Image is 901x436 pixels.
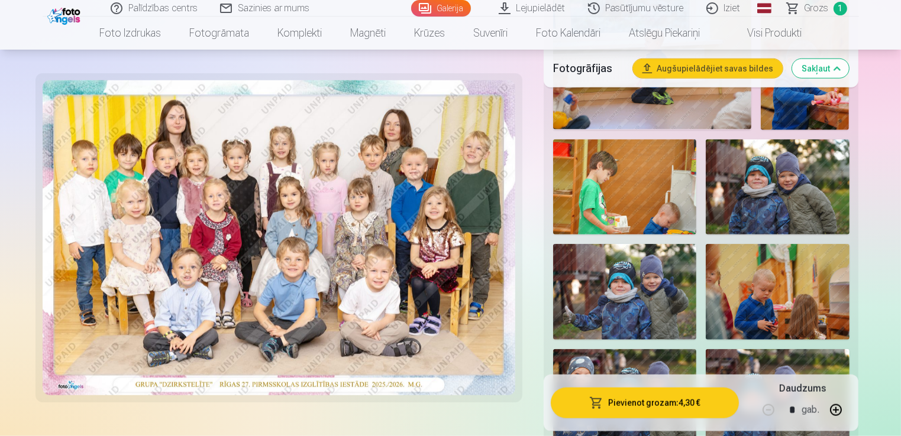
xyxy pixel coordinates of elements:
[263,17,336,50] a: Komplekti
[714,17,816,50] a: Visi produkti
[633,59,783,78] button: Augšupielādējiet savas bildes
[834,2,847,15] span: 1
[802,396,819,424] div: gab.
[779,382,826,396] h5: Daudzums
[522,17,615,50] a: Foto kalendāri
[805,1,829,15] span: Grozs
[175,17,263,50] a: Fotogrāmata
[792,59,849,78] button: Sakļaut
[615,17,714,50] a: Atslēgu piekariņi
[400,17,459,50] a: Krūzes
[553,60,624,77] h5: Fotogrāfijas
[551,388,739,418] button: Pievienot grozam:4,30 €
[459,17,522,50] a: Suvenīri
[47,5,83,25] img: /fa1
[336,17,400,50] a: Magnēti
[85,17,175,50] a: Foto izdrukas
